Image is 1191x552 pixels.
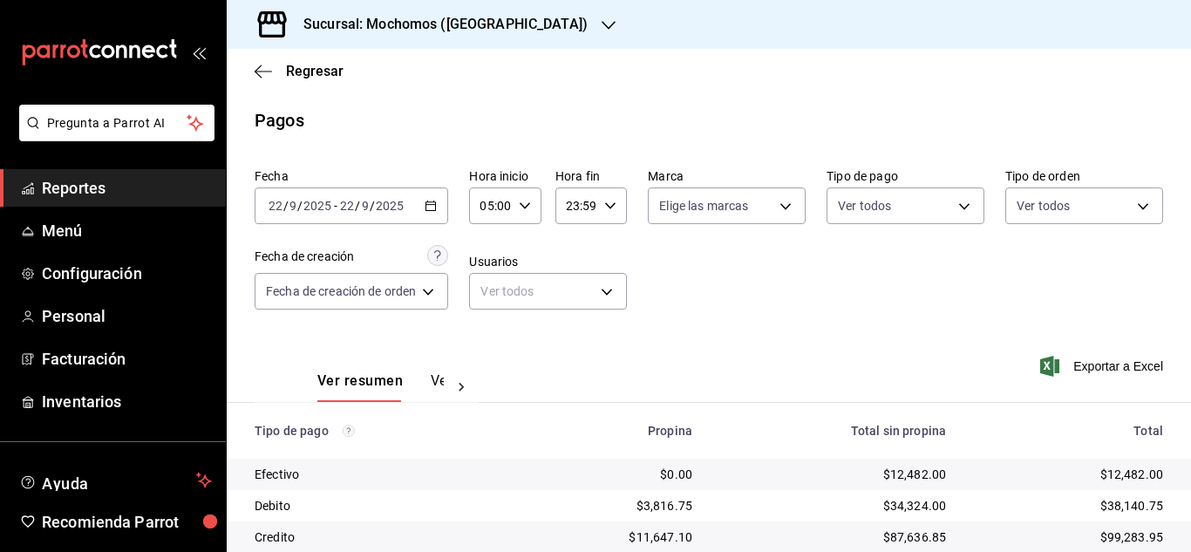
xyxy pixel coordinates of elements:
[255,248,354,266] div: Fecha de creación
[361,199,370,213] input: --
[533,466,692,483] div: $0.00
[355,199,360,213] span: /
[255,107,304,133] div: Pagos
[42,304,212,328] span: Personal
[255,466,505,483] div: Efectivo
[555,170,627,182] label: Hora fin
[974,497,1163,515] div: $38,140.75
[42,262,212,285] span: Configuración
[533,424,692,438] div: Propina
[469,256,627,268] label: Usuarios
[303,199,332,213] input: ----
[286,63,344,79] span: Regresar
[375,199,405,213] input: ----
[47,114,187,133] span: Pregunta a Parrot AI
[974,466,1163,483] div: $12,482.00
[42,470,189,491] span: Ayuda
[255,63,344,79] button: Regresar
[317,372,444,402] div: navigation tabs
[42,347,212,371] span: Facturación
[42,219,212,242] span: Menú
[431,372,496,402] button: Ver pagos
[255,170,448,182] label: Fecha
[974,424,1163,438] div: Total
[974,528,1163,546] div: $99,283.95
[283,199,289,213] span: /
[339,199,355,213] input: --
[289,14,588,35] h3: Sucursal: Mochomos ([GEOGRAPHIC_DATA])
[297,199,303,213] span: /
[255,497,505,515] div: Debito
[1005,170,1163,182] label: Tipo de orden
[268,199,283,213] input: --
[192,45,206,59] button: open_drawer_menu
[289,199,297,213] input: --
[720,424,946,438] div: Total sin propina
[42,510,212,534] span: Recomienda Parrot
[334,199,337,213] span: -
[1017,197,1070,215] span: Ver todos
[12,126,214,145] a: Pregunta a Parrot AI
[19,105,214,141] button: Pregunta a Parrot AI
[533,497,692,515] div: $3,816.75
[720,528,946,546] div: $87,636.85
[255,424,505,438] div: Tipo de pago
[255,528,505,546] div: Credito
[533,528,692,546] div: $11,647.10
[1044,356,1163,377] button: Exportar a Excel
[469,273,627,310] div: Ver todos
[827,170,984,182] label: Tipo de pago
[648,170,806,182] label: Marca
[317,372,403,402] button: Ver resumen
[343,425,355,437] svg: Los pagos realizados con Pay y otras terminales son montos brutos.
[659,197,748,215] span: Elige las marcas
[42,390,212,413] span: Inventarios
[42,176,212,200] span: Reportes
[469,170,541,182] label: Hora inicio
[370,199,375,213] span: /
[720,497,946,515] div: $34,324.00
[838,197,891,215] span: Ver todos
[720,466,946,483] div: $12,482.00
[266,283,416,300] span: Fecha de creación de orden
